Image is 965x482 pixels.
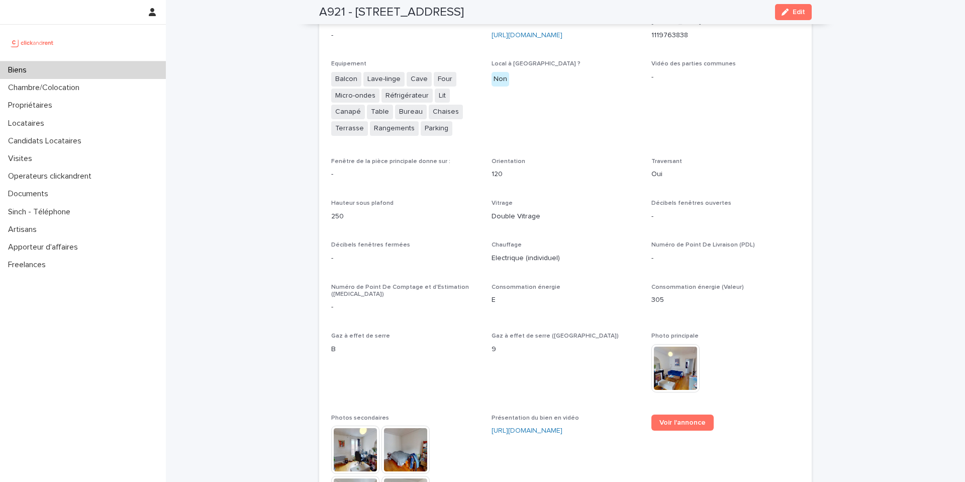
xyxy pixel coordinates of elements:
span: Bureau [395,105,427,119]
p: E [492,295,640,305]
span: Traversant [651,158,682,165]
p: Artisans [4,225,45,234]
span: Terrasse [331,121,368,136]
span: Fenêtre de la pièce principale donne sur : [331,158,450,165]
p: - [331,302,479,312]
p: Oui [651,169,800,180]
p: Locataires [4,119,52,128]
span: Voir l'annonce [659,419,706,426]
div: Non [492,72,509,87]
span: Chauffage [492,242,522,248]
p: Propriétaires [4,101,60,110]
span: Gaz à effet de serre [331,333,390,339]
p: Apporteur d'affaires [4,243,86,252]
p: Sinch - Téléphone [4,207,78,217]
span: Parking [421,121,452,136]
span: Orientation [492,158,525,165]
p: Operateurs clickandrent [4,172,100,181]
span: Equipement [331,61,366,67]
a: [URL][DOMAIN_NAME] [492,427,562,434]
span: Réfrigérateur [381,89,433,103]
a: Voir l'annonce [651,415,714,431]
p: - [331,30,479,41]
span: Vitrage [492,200,513,206]
span: Vidéo des parties communes [651,61,736,67]
span: Chaises [429,105,463,119]
span: Photos secondaires [331,415,389,421]
span: Présentation du bien en vidéo [492,415,579,421]
span: Table [367,105,393,119]
span: Consommation énergie (Valeur) [651,284,744,290]
p: Documents [4,189,56,199]
p: Double Vitrage [492,211,640,222]
span: Consommation énergie [492,284,560,290]
span: Edit [793,9,805,16]
span: Rangements [370,121,419,136]
p: - [331,253,479,264]
span: Gaz à effet de serre ([GEOGRAPHIC_DATA]) [492,333,619,339]
p: - [651,253,800,264]
span: Photo principale [651,333,699,339]
p: 1119763838 [651,30,800,41]
span: Décibels fenêtres ouvertes [651,200,731,206]
p: Chambre/Colocation [4,83,87,93]
span: Lit [435,89,450,103]
span: Numéro de Point De Comptage et d'Estimation ([MEDICAL_DATA]) [331,284,469,297]
a: [URL][DOMAIN_NAME] [492,32,562,39]
span: Four [434,72,456,87]
p: Freelances [4,260,54,270]
p: 250 [331,211,479,222]
span: Numéro de Point De Livraison (PDL) [651,242,755,248]
p: Electrique (individuel) [492,253,640,264]
p: Biens [4,65,35,75]
h2: A921 - [STREET_ADDRESS] [319,5,464,20]
span: Local à [GEOGRAPHIC_DATA] ? [492,61,581,67]
p: 120 [492,169,640,180]
p: B [331,344,479,355]
p: 305 [651,295,800,305]
img: UCB0brd3T0yccxBKYDjQ [8,33,57,53]
p: - [651,72,800,83]
p: Visites [4,154,40,164]
span: Hauteur sous plafond [331,200,394,206]
span: Balcon [331,72,361,87]
p: - [651,211,800,222]
span: Lave-linge [363,72,405,87]
button: Edit [775,4,812,20]
span: Micro-ondes [331,89,379,103]
p: - [331,169,479,180]
p: Candidats Locataires [4,136,89,146]
span: Canapé [331,105,365,119]
span: Décibels fenêtres fermées [331,242,410,248]
span: Cave [407,72,432,87]
p: 9 [492,344,640,355]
